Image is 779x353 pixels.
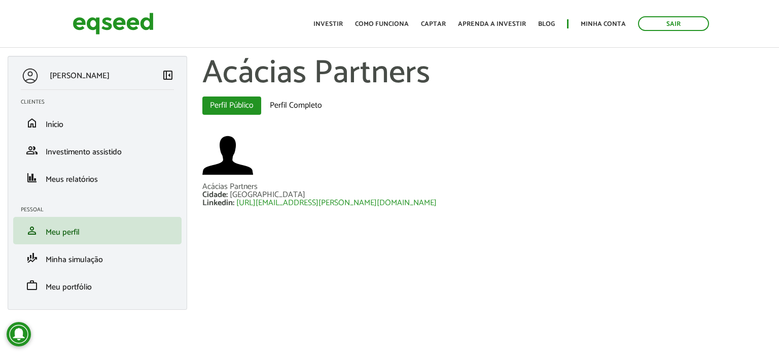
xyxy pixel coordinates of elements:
h1: Acácias Partners [202,56,771,91]
span: finance_mode [26,252,38,264]
a: Minha conta [581,21,626,27]
span: : [226,188,228,202]
a: Blog [538,21,555,27]
a: financeMeus relatórios [21,172,174,184]
a: Perfil Completo [262,97,330,115]
a: Captar [421,21,446,27]
span: home [26,117,38,129]
li: Início [13,109,182,137]
a: Investir [313,21,343,27]
li: Minha simulação [13,244,182,272]
span: Meu portfólio [46,280,92,294]
h2: Clientes [21,99,182,105]
p: [PERSON_NAME] [50,71,110,81]
a: groupInvestimento assistido [21,144,174,156]
li: Meu perfil [13,217,182,244]
span: finance [26,172,38,184]
a: personMeu perfil [21,224,174,237]
span: person [26,224,38,237]
div: Acácias Partners [202,183,771,191]
span: : [233,196,234,210]
span: group [26,144,38,156]
div: Cidade [202,191,230,199]
a: Colapsar menu [162,69,174,83]
img: EqSeed [73,10,154,37]
span: left_panel_close [162,69,174,81]
a: homeInício [21,117,174,129]
span: Investimento assistido [46,145,122,159]
div: Linkedin [202,199,236,207]
a: workMeu portfólio [21,279,174,292]
span: Início [46,118,63,132]
a: finance_modeMinha simulação [21,252,174,264]
span: work [26,279,38,292]
a: Sair [638,16,709,31]
span: Minha simulação [46,253,103,267]
h2: Pessoal [21,207,182,213]
li: Meus relatórios [13,164,182,191]
a: Como funciona [355,21,409,27]
a: Aprenda a investir [458,21,526,27]
li: Investimento assistido [13,137,182,164]
span: Meus relatórios [46,173,98,186]
li: Meu portfólio [13,272,182,299]
a: Ver perfil do usuário. [202,130,253,181]
div: [GEOGRAPHIC_DATA] [230,191,305,199]
span: Meu perfil [46,226,80,239]
img: Foto de Acácias Partners [202,130,253,181]
a: Perfil Público [202,97,261,115]
a: [URL][EMAIL_ADDRESS][PERSON_NAME][DOMAIN_NAME] [236,199,437,207]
